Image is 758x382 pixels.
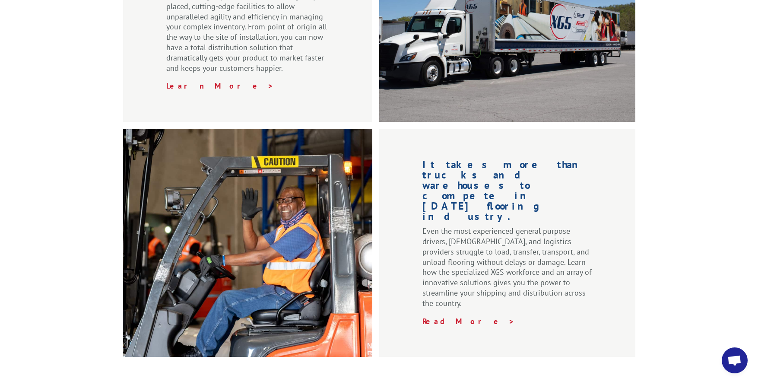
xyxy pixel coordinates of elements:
[422,159,592,226] h1: It takes more than trucks and warehouses to compete in [DATE] flooring industry.
[422,316,515,326] a: Read More >
[166,81,274,91] a: Learn More >
[422,226,592,316] p: Even the most experienced general purpose drivers, [DEMOGRAPHIC_DATA], and logistics providers st...
[722,347,748,373] a: Open chat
